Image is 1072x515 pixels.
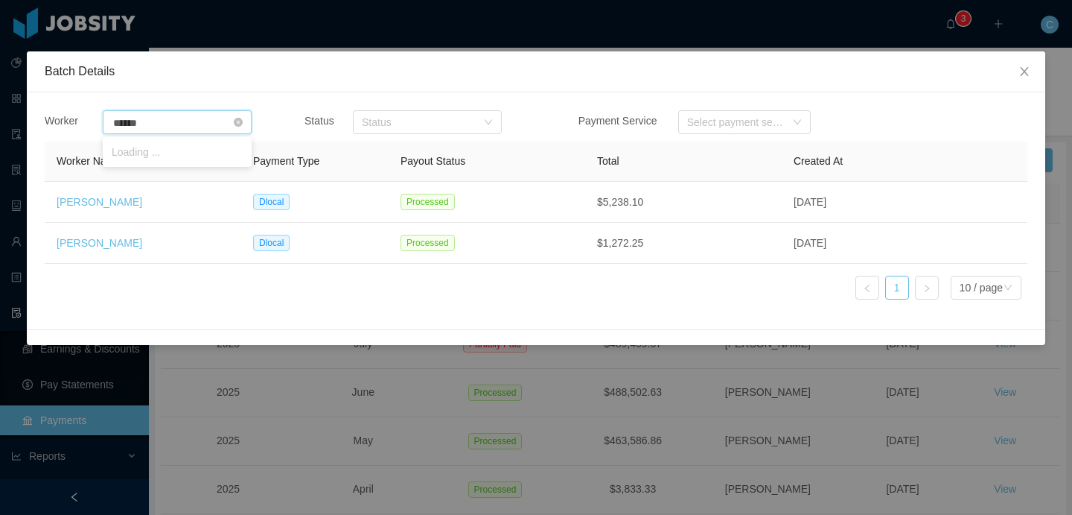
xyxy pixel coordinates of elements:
div: Status [304,113,363,129]
td: [DATE] [782,182,1027,223]
span: Payment Type [253,155,319,167]
td: $1,272.25 [585,223,782,264]
span: Payout Status [401,155,465,167]
span: Processed [401,235,455,251]
td: [DATE] [782,223,1027,264]
a: [PERSON_NAME] [57,237,142,249]
span: Dlocal [253,235,290,251]
a: [PERSON_NAME] [57,196,142,208]
span: Created At [794,155,843,167]
button: Close [1004,51,1045,93]
a: 1 [886,277,908,299]
span: Worker Name [57,155,121,167]
i: icon: right [922,284,931,293]
i: icon: left [863,284,872,293]
div: Select payment service [687,115,786,130]
span: Dlocal [253,194,290,210]
i: icon: down [793,118,802,128]
td: $5,238.10 [585,182,782,223]
i: icon: close [1018,66,1030,78]
span: Processed [401,194,455,210]
span: Total [597,155,619,167]
li: Previous Page [855,276,879,300]
i: icon: down [484,118,493,128]
i: icon: close-circle [234,118,243,127]
li: 1 [885,276,909,300]
div: Worker [45,113,103,129]
i: icon: down [1004,283,1012,294]
div: Payment Service [578,113,712,129]
div: Status [362,115,476,130]
div: Batch Details [45,63,1027,80]
li: Loading ... [103,140,252,164]
div: 10 / page [960,277,1003,299]
li: Next Page [915,276,939,300]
